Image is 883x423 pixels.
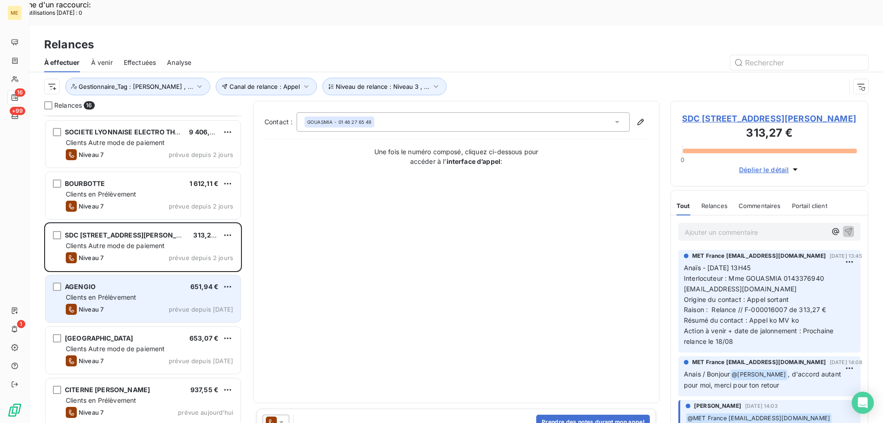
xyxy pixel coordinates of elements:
[189,128,224,136] span: 9 406,63 €
[79,203,103,210] span: Niveau 7
[682,125,857,143] h3: 313,27 €
[684,316,799,324] span: Résumé du contact : Appel ko MV ko
[66,190,136,198] span: Clients en Prélèvement
[692,252,826,260] span: MET France [EMAIL_ADDRESS][DOMAIN_NAME]
[65,283,96,290] span: AGENGIO
[852,392,874,414] div: Open Intercom Messenger
[736,164,803,175] button: Déplier le détail
[682,112,857,125] span: SDC [STREET_ADDRESS][PERSON_NAME]
[677,202,690,209] span: Tout
[229,83,300,90] span: Canal de relance : Appel
[66,345,165,353] span: Clients Autre mode de paiement
[65,386,150,394] span: CITERNE [PERSON_NAME]
[124,58,156,67] span: Effectuées
[66,293,136,301] span: Clients en Prélèvement
[730,55,868,70] input: Rechercher
[364,147,548,166] p: Une fois le numéro composé, cliquez ci-dessous pour accéder à l’ :
[216,78,317,95] button: Canal de relance : Appel
[66,139,165,146] span: Clients Autre mode de paiement
[79,254,103,261] span: Niveau 7
[66,396,136,404] span: Clients en Prélèvement
[66,242,165,249] span: Clients Autre mode de paiement
[79,409,103,416] span: Niveau 7
[7,403,22,417] img: Logo LeanPay
[684,327,835,345] span: Action à venir + date de jalonnement : Prochaine relance le 18/08
[189,334,218,342] span: 653,07 €
[91,58,113,67] span: À venir
[169,151,233,158] span: prévue depuis 2 jours
[169,357,233,365] span: prévue depuis [DATE]
[739,202,781,209] span: Commentaires
[65,180,105,187] span: BOURBOTTE
[169,306,233,313] span: prévue depuis [DATE]
[264,117,297,127] label: Contact :
[681,156,684,163] span: 0
[178,409,233,416] span: prévue aujourd’hui
[739,165,789,174] span: Déplier le détail
[169,203,233,210] span: prévue depuis 2 jours
[15,88,25,97] span: 16
[336,83,430,90] span: Niveau de relance : Niveau 3 , ...
[84,101,94,110] span: 16
[692,358,826,366] span: MET France [EMAIL_ADDRESS][DOMAIN_NAME]
[830,253,862,259] span: [DATE] 13:45
[65,334,133,342] span: [GEOGRAPHIC_DATA]
[684,274,826,293] span: Interlocuteur : Mme GOUASMIA 0143376940 [EMAIL_ADDRESS][DOMAIN_NAME]
[447,157,501,165] strong: interface d’appel
[79,151,103,158] span: Niveau 7
[193,231,221,239] span: 313,27 €
[684,264,751,272] span: Anaïs - [DATE] 13H45
[17,320,25,328] span: 1
[684,296,789,303] span: Origine du contact : Appel sortant
[10,107,25,115] span: +99
[694,402,741,410] span: [PERSON_NAME]
[684,370,730,378] span: Anais / Bonjour
[44,58,80,67] span: À effectuer
[830,359,862,365] span: [DATE] 14:08
[684,370,843,389] span: , d'accord autant pour moi, merci pour ton retour
[792,202,827,209] span: Portail client
[190,386,218,394] span: 937,55 €
[79,306,103,313] span: Niveau 7
[684,306,826,313] span: Raison : Relance // F-000016007 de 313,27 €
[169,254,233,261] span: prévue depuis 2 jours
[7,90,22,105] a: 16
[730,370,787,380] span: @ [PERSON_NAME]
[745,403,778,409] span: [DATE] 14:03
[167,58,191,67] span: Analyse
[307,119,333,125] span: GOUASMIA
[65,128,205,136] span: SOCIETE LYONNAISE ELECTRO THERMIQUE
[65,231,199,239] span: SDC [STREET_ADDRESS][PERSON_NAME]
[701,202,728,209] span: Relances
[65,78,210,95] button: Gestionnaire_Tag : [PERSON_NAME] , ...
[79,357,103,365] span: Niveau 7
[307,119,372,125] div: - 01 46 27 65 49
[189,180,219,187] span: 1 612,11 €
[190,283,218,290] span: 651,94 €
[79,83,193,90] span: Gestionnaire_Tag : [PERSON_NAME] , ...
[44,36,94,53] h3: Relances
[54,101,82,110] span: Relances
[7,109,22,123] a: +99
[322,78,447,95] button: Niveau de relance : Niveau 3 , ...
